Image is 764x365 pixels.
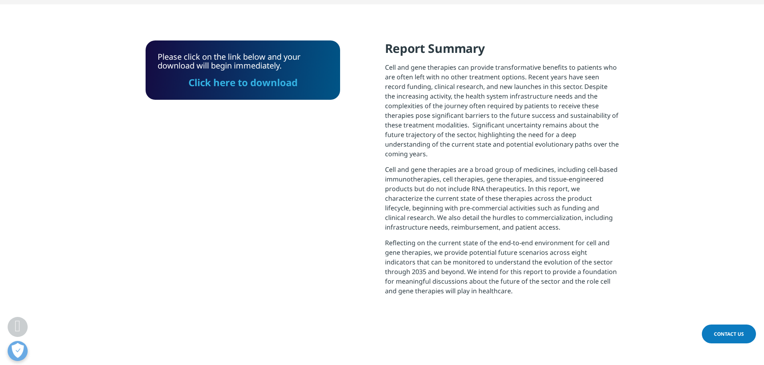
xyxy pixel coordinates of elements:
[158,52,328,88] div: Please click on the link below and your download will begin immediately.
[8,341,28,361] button: Open Preferences
[385,63,619,165] p: Cell and gene therapies can provide transformative benefits to patients who are often left with n...
[188,76,297,89] a: Click here to download
[385,165,619,238] p: Cell and gene therapies are a broad group of medicines, including cell-based immunotherapies, cel...
[714,331,744,337] span: Contact Us
[702,325,756,343] a: Contact Us
[385,40,619,63] h4: Report Summary
[385,238,619,302] p: Reflecting on the current state of the end-to-end environment for cell and gene therapies, we pro...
